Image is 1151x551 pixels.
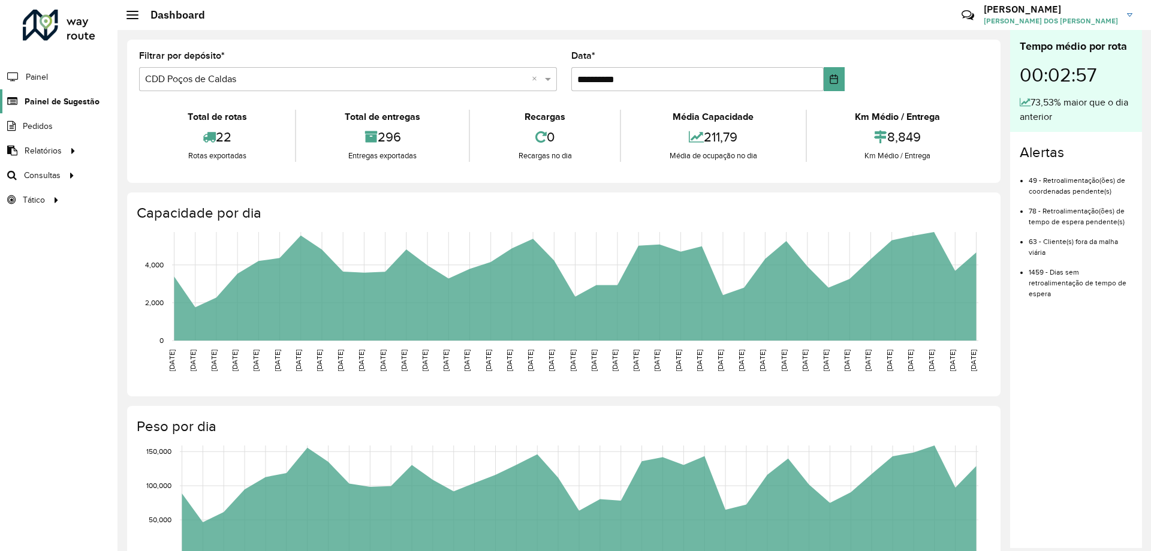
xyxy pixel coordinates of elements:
[948,350,956,371] text: [DATE]
[1020,38,1132,55] div: Tempo médio por rota
[25,144,62,157] span: Relatórios
[145,261,164,269] text: 4,000
[146,447,171,455] text: 150,000
[146,481,171,489] text: 100,000
[299,110,465,124] div: Total de entregas
[571,49,595,63] label: Data
[473,124,617,150] div: 0
[758,350,766,371] text: [DATE]
[547,350,555,371] text: [DATE]
[139,49,225,63] label: Filtrar por depósito
[142,110,292,124] div: Total de rotas
[1029,197,1132,227] li: 78 - Retroalimentação(ões) de tempo de espera pendente(s)
[969,350,977,371] text: [DATE]
[632,350,640,371] text: [DATE]
[822,350,830,371] text: [DATE]
[299,150,465,162] div: Entregas exportadas
[138,8,205,22] h2: Dashboard
[149,516,171,523] text: 50,000
[24,169,61,182] span: Consultas
[810,150,986,162] div: Km Médio / Entrega
[231,350,239,371] text: [DATE]
[716,350,724,371] text: [DATE]
[624,110,802,124] div: Média Capacidade
[23,120,53,133] span: Pedidos
[674,350,682,371] text: [DATE]
[532,72,542,86] span: Clear all
[906,350,914,371] text: [DATE]
[1020,95,1132,124] div: 73,53% maior que o dia anterior
[159,336,164,344] text: 0
[843,350,851,371] text: [DATE]
[737,350,745,371] text: [DATE]
[569,350,577,371] text: [DATE]
[252,350,260,371] text: [DATE]
[810,124,986,150] div: 8,849
[653,350,661,371] text: [DATE]
[25,95,100,108] span: Painel de Sugestão
[142,150,292,162] div: Rotas exportadas
[473,110,617,124] div: Recargas
[299,124,465,150] div: 296
[1020,55,1132,95] div: 00:02:57
[624,124,802,150] div: 211,79
[885,350,893,371] text: [DATE]
[1029,258,1132,299] li: 1459 - Dias sem retroalimentação de tempo de espera
[273,350,281,371] text: [DATE]
[336,350,344,371] text: [DATE]
[984,16,1118,26] span: [PERSON_NAME] DOS [PERSON_NAME]
[294,350,302,371] text: [DATE]
[315,350,323,371] text: [DATE]
[473,150,617,162] div: Recargas no dia
[210,350,218,371] text: [DATE]
[484,350,492,371] text: [DATE]
[927,350,935,371] text: [DATE]
[695,350,703,371] text: [DATE]
[137,418,989,435] h4: Peso por dia
[780,350,788,371] text: [DATE]
[590,350,598,371] text: [DATE]
[526,350,534,371] text: [DATE]
[421,350,429,371] text: [DATE]
[379,350,387,371] text: [DATE]
[801,350,809,371] text: [DATE]
[824,67,845,91] button: Choose Date
[505,350,513,371] text: [DATE]
[137,204,989,222] h4: Capacidade por dia
[810,110,986,124] div: Km Médio / Entrega
[864,350,872,371] text: [DATE]
[23,194,45,206] span: Tático
[26,71,48,83] span: Painel
[357,350,365,371] text: [DATE]
[984,4,1118,15] h3: [PERSON_NAME]
[1029,227,1132,258] li: 63 - Cliente(s) fora da malha viária
[168,350,176,371] text: [DATE]
[611,350,619,371] text: [DATE]
[1020,144,1132,161] h4: Alertas
[463,350,471,371] text: [DATE]
[189,350,197,371] text: [DATE]
[1029,166,1132,197] li: 49 - Retroalimentação(ões) de coordenadas pendente(s)
[442,350,450,371] text: [DATE]
[624,150,802,162] div: Média de ocupação no dia
[955,2,981,28] a: Contato Rápido
[145,299,164,306] text: 2,000
[400,350,408,371] text: [DATE]
[142,124,292,150] div: 22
